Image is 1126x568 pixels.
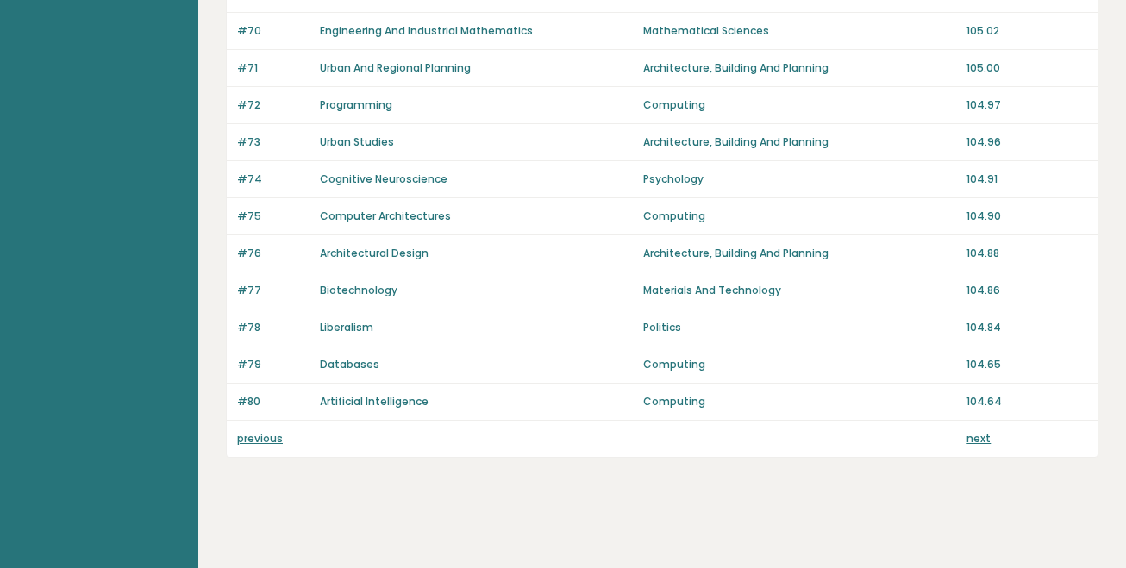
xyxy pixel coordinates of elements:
[320,134,394,149] a: Urban Studies
[966,431,991,446] a: next
[643,60,956,76] p: Architecture, Building And Planning
[237,97,310,113] p: #72
[320,60,471,75] a: Urban And Regional Planning
[966,23,1087,39] p: 105.02
[320,320,373,334] a: Liberalism
[320,246,429,260] a: Architectural Design
[643,357,956,372] p: Computing
[966,357,1087,372] p: 104.65
[237,394,310,409] p: #80
[237,320,310,335] p: #78
[320,283,397,297] a: Biotechnology
[966,246,1087,261] p: 104.88
[237,134,310,150] p: #73
[643,134,956,150] p: Architecture, Building And Planning
[966,60,1087,76] p: 105.00
[966,394,1087,409] p: 104.64
[643,97,956,113] p: Computing
[237,246,310,261] p: #76
[320,357,379,371] a: Databases
[966,209,1087,224] p: 104.90
[320,97,392,112] a: Programming
[320,23,533,38] a: Engineering And Industrial Mathematics
[966,283,1087,298] p: 104.86
[643,172,956,187] p: Psychology
[643,283,956,298] p: Materials And Technology
[966,134,1087,150] p: 104.96
[237,60,310,76] p: #71
[966,97,1087,113] p: 104.97
[966,172,1087,187] p: 104.91
[237,283,310,298] p: #77
[643,246,956,261] p: Architecture, Building And Planning
[237,172,310,187] p: #74
[643,394,956,409] p: Computing
[966,320,1087,335] p: 104.84
[320,394,429,409] a: Artificial Intelligence
[320,172,447,186] a: Cognitive Neuroscience
[643,209,956,224] p: Computing
[320,209,451,223] a: Computer Architectures
[643,320,956,335] p: Politics
[237,23,310,39] p: #70
[643,23,956,39] p: Mathematical Sciences
[237,209,310,224] p: #75
[237,431,283,446] a: previous
[237,357,310,372] p: #79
